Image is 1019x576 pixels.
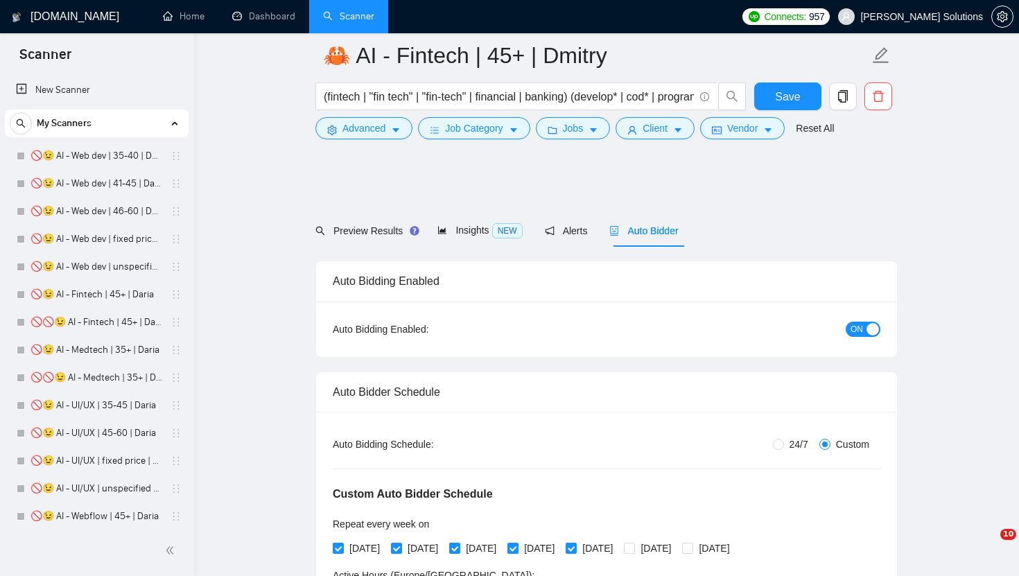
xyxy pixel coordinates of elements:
span: Preview Results [315,225,415,236]
img: logo [12,6,21,28]
span: holder [171,261,182,272]
a: 🚫😉 AI - Web dev | 46-60 | Daria [31,198,162,225]
a: 🚫😉 AI - Web dev | unspecified budget | Daria [31,253,162,281]
li: New Scanner [5,76,189,104]
span: holder [171,344,182,356]
span: NEW [492,223,523,238]
img: upwork-logo.png [749,11,760,22]
span: area-chart [437,225,447,235]
span: [DATE] [460,541,502,556]
span: [DATE] [519,541,560,556]
span: Auto Bidder [609,225,678,236]
span: Save [775,88,800,105]
a: 🚫😉 AI - Webflow | 45+ | Daria [31,503,162,530]
span: edit [872,46,890,64]
span: holder [171,234,182,245]
div: Auto Bidding Schedule: [333,437,515,452]
a: 🚫😉 AI - Web dev | fixed price | Daria [31,225,162,253]
button: settingAdvancedcaret-down [315,117,412,139]
button: delete [864,82,892,110]
a: dashboardDashboard [232,10,295,22]
span: holder [171,483,182,494]
a: 🚫😉 AI - Web dev | 35-40 | Daria [31,142,162,170]
button: folderJobscaret-down [536,117,611,139]
span: Connects: [765,9,806,24]
a: 🚫😉 AI - UI/UX | 45-60 | Daria [31,419,162,447]
span: 957 [809,9,824,24]
span: [DATE] [344,541,385,556]
span: Repeat every week on [333,518,429,530]
span: holder [171,178,182,189]
button: search [10,112,32,134]
span: My Scanners [37,110,92,137]
span: bars [430,125,439,135]
button: idcardVendorcaret-down [700,117,785,139]
input: Scanner name... [323,38,869,73]
span: user [627,125,637,135]
span: holder [171,206,182,217]
span: [DATE] [402,541,444,556]
span: Job Category [445,121,503,136]
span: 24/7 [784,437,814,452]
span: Insights [437,225,522,236]
span: idcard [712,125,722,135]
a: New Scanner [16,76,177,104]
span: info-circle [700,92,709,101]
div: Tooltip anchor [408,225,421,237]
span: holder [171,317,182,328]
span: setting [327,125,337,135]
a: 🚫😉 AI - UI/UX | unspecified budget | Daria [31,475,162,503]
a: 🚫😉 AI - Fintech | 45+ | Daria [31,281,162,308]
span: Client [643,121,668,136]
span: double-left [165,543,179,557]
a: setting [991,11,1013,22]
span: holder [171,150,182,162]
div: Auto Bidder Schedule [333,372,880,412]
button: search [718,82,746,110]
span: caret-down [673,125,683,135]
span: holder [171,455,182,466]
span: Advanced [342,121,385,136]
a: 🚫😉 AI - UI/UX | 35-45 | Daria [31,392,162,419]
span: search [10,119,31,128]
h5: Custom Auto Bidder Schedule [333,486,493,503]
span: notification [545,226,555,236]
span: holder [171,511,182,522]
span: folder [548,125,557,135]
a: 🚫😉 AI - UI/UX | fixed price | Daria [31,447,162,475]
span: [DATE] [635,541,677,556]
a: homeHome [163,10,204,22]
span: [DATE] [577,541,618,556]
span: holder [171,400,182,411]
a: 🚫🚫😉 AI - Medtech | 35+ | Daria [31,364,162,392]
button: userClientcaret-down [616,117,695,139]
iframe: Intercom live chat [972,529,1005,562]
span: holder [171,372,182,383]
span: Alerts [545,225,588,236]
span: holder [171,289,182,300]
span: 10 [1000,529,1016,540]
span: delete [865,90,891,103]
span: search [315,226,325,236]
button: Save [754,82,821,110]
button: barsJob Categorycaret-down [418,117,530,139]
div: Auto Bidding Enabled [333,261,880,301]
span: robot [609,226,619,236]
span: search [719,90,745,103]
span: caret-down [391,125,401,135]
span: setting [992,11,1013,22]
input: Search Freelance Jobs... [324,88,694,105]
button: setting [991,6,1013,28]
span: [DATE] [693,541,735,556]
a: 🚫😉 AI - Web dev | 41-45 | Daria [31,170,162,198]
span: Jobs [563,121,584,136]
span: Vendor [727,121,758,136]
a: Reset All [796,121,834,136]
a: searchScanner [323,10,374,22]
div: Auto Bidding Enabled: [333,322,515,337]
span: ON [851,322,863,337]
span: holder [171,428,182,439]
span: copy [830,90,856,103]
a: 🚫😉 AI - Medtech | 35+ | Daria [31,336,162,364]
a: 🚫🚫😉 AI - Fintech | 45+ | Daria [31,308,162,336]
